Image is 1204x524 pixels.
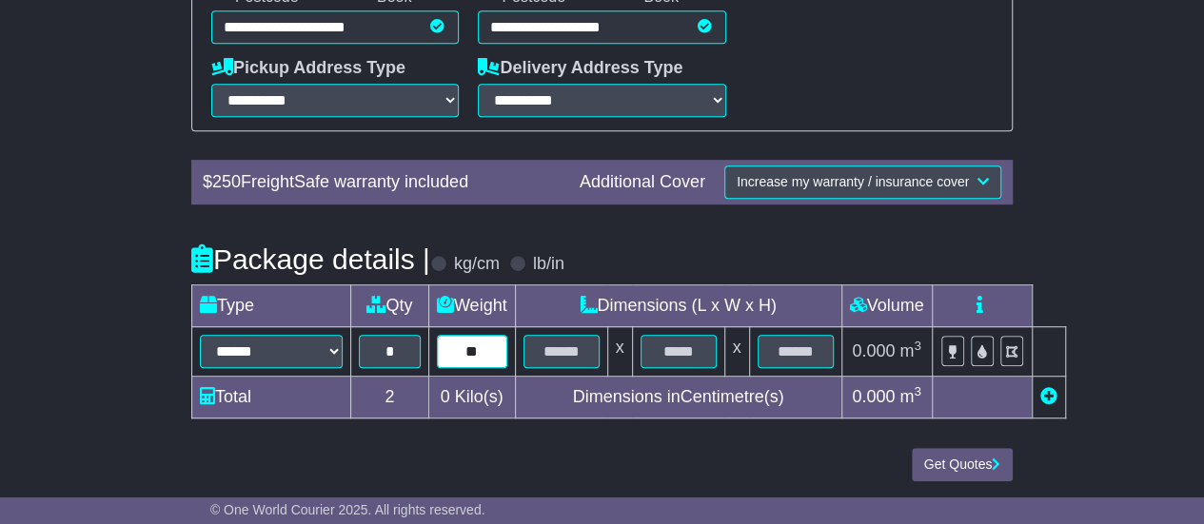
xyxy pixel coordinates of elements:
td: Dimensions in Centimetre(s) [515,377,841,418]
label: Delivery Address Type [478,58,682,79]
label: Pickup Address Type [211,58,405,79]
a: Add new item [1040,387,1057,406]
td: x [607,327,632,377]
td: Qty [350,285,428,327]
td: Dimensions (L x W x H) [515,285,841,327]
span: m [899,387,921,406]
span: 0 [441,387,450,406]
button: Increase my warranty / insurance cover [724,165,1001,199]
span: 0.000 [852,341,895,360]
span: © One World Courier 2025. All rights reserved. [210,502,485,517]
td: Type [191,285,350,327]
h4: Package details | [191,243,430,275]
td: Total [191,377,350,418]
label: kg/cm [454,254,500,275]
button: Get Quotes [912,448,1014,481]
sup: 3 [914,339,921,353]
span: m [899,341,921,360]
td: Kilo(s) [428,377,515,418]
div: Additional Cover [570,172,715,193]
label: lb/in [533,254,564,275]
td: 2 [350,377,428,418]
sup: 3 [914,384,921,398]
td: Weight [428,285,515,327]
span: 250 [212,172,241,191]
span: 0.000 [852,387,895,406]
div: $ FreightSafe warranty included [193,172,570,193]
td: x [724,327,749,377]
span: Increase my warranty / insurance cover [737,174,969,189]
td: Volume [841,285,932,327]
